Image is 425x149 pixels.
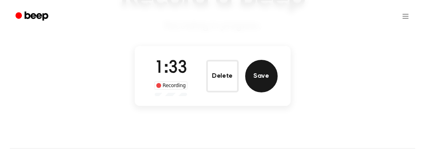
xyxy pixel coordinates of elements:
[10,9,56,24] a: Beep
[154,81,188,90] div: Recording
[245,60,278,92] button: Save Audio Record
[155,60,187,77] span: 1:33
[396,7,415,26] button: Open menu
[206,60,239,92] button: Delete Audio Record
